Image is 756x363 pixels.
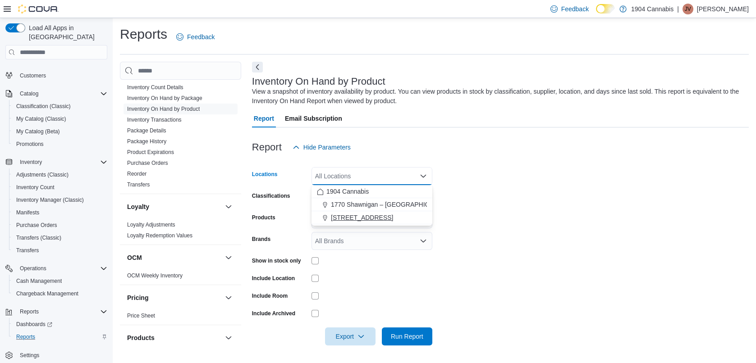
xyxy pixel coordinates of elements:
span: Hide Parameters [303,143,351,152]
span: Inventory Transactions [127,116,182,123]
a: Loyalty Redemption Values [127,232,192,239]
div: Pricing [120,310,241,325]
span: Reports [16,333,35,340]
button: My Catalog (Beta) [9,125,111,138]
button: 1770 Shawnigan – [GEOGRAPHIC_DATA] [312,198,432,211]
span: Feedback [187,32,215,41]
button: Reports [16,306,42,317]
button: Next [252,62,263,73]
span: My Catalog (Beta) [16,128,60,135]
button: Cash Management [9,275,111,287]
h3: OCM [127,253,142,262]
span: Reports [20,308,39,315]
a: Package Details [127,127,166,134]
a: Feedback [173,28,218,46]
a: Inventory Count [13,182,58,193]
a: Dashboards [9,318,111,331]
button: [STREET_ADDRESS] [312,211,432,224]
span: Adjustments (Classic) [16,171,69,178]
a: Package History [127,138,166,145]
span: Settings [20,352,39,359]
span: Inventory [16,157,107,168]
button: Pricing [223,292,234,303]
span: Loyalty Adjustments [127,221,175,228]
span: Operations [16,263,107,274]
button: Operations [16,263,50,274]
span: Price Sheet [127,312,155,319]
p: [PERSON_NAME] [697,4,749,14]
span: My Catalog (Classic) [16,115,66,123]
div: OCM [120,270,241,285]
span: Dashboards [13,319,107,330]
label: Include Archived [252,310,295,317]
span: Purchase Orders [16,222,57,229]
a: Inventory Transactions [127,117,182,123]
input: Dark Mode [596,4,615,14]
span: Classification (Classic) [16,103,71,110]
h3: Pricing [127,293,148,302]
a: Reorder [127,171,147,177]
span: My Catalog (Beta) [13,126,107,137]
span: Reports [16,306,107,317]
div: View a snapshot of inventory availability by product. You can view products in stock by classific... [252,87,744,106]
a: Inventory Count Details [127,84,183,91]
span: Adjustments (Classic) [13,169,107,180]
a: Chargeback Management [13,288,82,299]
span: Feedback [561,5,589,14]
a: Transfers (Classic) [13,232,65,243]
button: Classification (Classic) [9,100,111,113]
a: Classification (Classic) [13,101,74,112]
span: Chargeback Management [16,290,78,297]
span: Inventory On Hand by Package [127,95,202,102]
button: 1904 Cannabis [312,185,432,198]
a: Promotions [13,139,47,150]
label: Products [252,214,275,221]
span: 1770 Shawnigan – [GEOGRAPHIC_DATA] [331,200,451,209]
a: Purchase Orders [13,220,61,231]
span: Reorder [127,170,147,177]
a: Product Expirations [127,149,174,155]
h3: Inventory On Hand by Product [252,76,385,87]
button: Adjustments (Classic) [9,168,111,181]
h3: Report [252,142,282,153]
a: Dashboards [13,319,56,330]
span: Transfers (Classic) [13,232,107,243]
button: Loyalty [223,201,234,212]
button: Run Report [382,327,432,345]
button: Open list of options [420,237,427,245]
button: Pricing [127,293,221,302]
span: OCM Weekly Inventory [127,272,183,279]
div: Inventory [120,60,241,194]
span: Chargeback Management [13,288,107,299]
span: Email Subscription [285,109,342,127]
span: Loyalty Redemption Values [127,232,192,239]
span: Inventory Manager (Classic) [16,196,84,204]
span: Inventory Count [16,184,55,191]
button: Chargeback Management [9,287,111,300]
span: Package Details [127,127,166,134]
a: Loyalty Adjustments [127,222,175,228]
a: Purchase Orders [127,160,168,166]
a: Reports [13,331,39,342]
button: Reports [9,331,111,343]
a: My Catalog (Classic) [13,113,70,124]
div: Jeffrey Villeneuve [683,4,693,14]
p: 1904 Cannabis [631,4,674,14]
span: Settings [16,349,107,361]
button: Catalog [2,87,111,100]
span: Catalog [16,88,107,99]
span: Inventory [20,159,42,166]
a: OCM Weekly Inventory [127,272,183,279]
button: Loyalty [127,202,221,211]
span: Inventory Manager (Classic) [13,195,107,205]
button: Inventory Count [9,181,111,194]
a: Customers [16,70,50,81]
span: Classification (Classic) [13,101,107,112]
span: Customers [16,70,107,81]
a: Manifests [13,207,43,218]
span: 1904 Cannabis [326,187,369,196]
span: Manifests [16,209,39,216]
h3: Products [127,333,155,342]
